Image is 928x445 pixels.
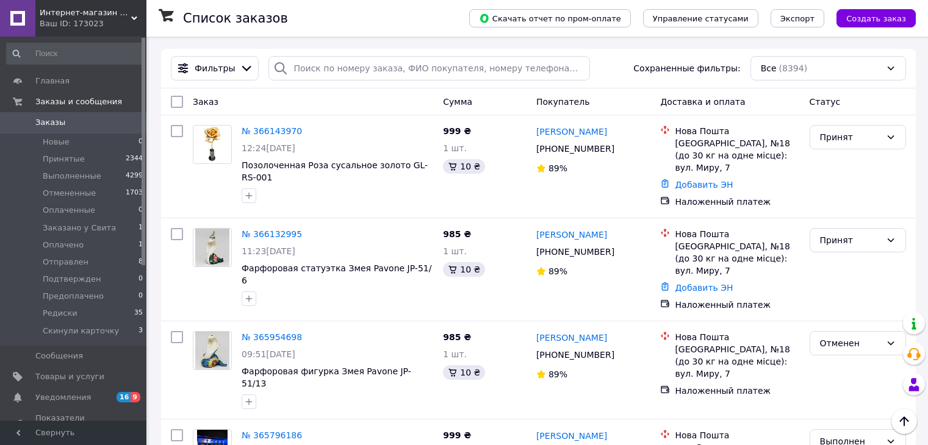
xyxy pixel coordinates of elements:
[675,196,799,208] div: Наложенный платеж
[536,332,607,344] a: [PERSON_NAME]
[6,43,144,65] input: Поиск
[675,331,799,343] div: Нова Пошта
[675,385,799,397] div: Наложенный платеж
[633,62,740,74] span: Сохраненные фильтры:
[643,9,758,27] button: Управление статусами
[138,274,143,285] span: 0
[195,229,229,266] img: Фото товару
[536,430,607,442] a: [PERSON_NAME]
[126,188,143,199] span: 1703
[134,308,143,319] span: 35
[43,257,88,268] span: Отправлен
[549,266,567,276] span: 89%
[35,392,91,403] span: Уведомления
[443,246,467,256] span: 1 шт.
[443,229,471,239] span: 985 ₴
[40,7,131,18] span: Интернет-магазин АКБ (подарки и сувениры, декор и посуда)
[536,97,590,107] span: Покупатель
[675,228,799,240] div: Нова Пошта
[660,97,745,107] span: Доставка и оплата
[846,14,906,23] span: Создать заказ
[675,283,733,293] a: Добавить ЭН
[675,240,799,277] div: [GEOGRAPHIC_DATA], №18 (до 30 кг на одне місце): вул. Миру, 7
[469,9,631,27] button: Скачать отчет по пром-оплате
[820,233,881,247] div: Принят
[242,246,295,256] span: 11:23[DATE]
[771,9,824,27] button: Экспорт
[193,331,232,370] a: Фото товару
[891,408,917,434] button: Наверх
[761,62,777,74] span: Все
[242,263,431,285] a: Фарфоровая статуэтка Змея Pavone JP-51/ 6
[138,137,143,148] span: 0
[43,291,104,302] span: Предоплачено
[536,350,614,360] span: [PHONE_NUMBER]
[443,430,471,440] span: 999 ₴
[193,228,232,267] a: Фото товару
[242,143,295,153] span: 12:24[DATE]
[675,125,799,137] div: Нова Пошта
[653,14,749,23] span: Управление статусами
[836,9,916,27] button: Создать заказ
[138,240,143,251] span: 1
[675,429,799,441] div: Нова Пошта
[675,180,733,190] a: Добавить ЭН
[443,159,485,174] div: 10 ₴
[536,144,614,154] span: [PHONE_NUMBER]
[117,392,131,402] span: 16
[195,62,235,74] span: Фильтры
[138,291,143,302] span: 0
[536,126,607,138] a: [PERSON_NAME]
[35,351,83,361] span: Сообщения
[443,262,485,277] div: 10 ₴
[193,125,232,164] a: Фото товару
[183,11,288,26] h1: Список заказов
[131,392,140,402] span: 9
[779,63,808,73] span: (8394)
[138,257,143,268] span: 8
[40,18,146,29] div: Ваш ID: 173023
[43,222,116,233] span: Заказано у Свита
[43,274,101,285] span: Подтвержден
[35,76,70,87] span: Главная
[197,126,228,163] img: Фото товару
[138,326,143,336] span: 3
[443,365,485,380] div: 10 ₴
[675,299,799,311] div: Наложенный платеж
[675,137,799,174] div: [GEOGRAPHIC_DATA], №18 (до 30 кг на одне місце): вул. Миру, 7
[195,332,229,369] img: Фото товару
[138,222,143,233] span: 1
[536,229,607,241] a: [PERSON_NAME]
[35,117,65,128] span: Заказы
[242,366,411,388] a: Фарфоровая фигурка Змея Pavone JP-51/13
[443,143,467,153] span: 1 шт.
[242,430,302,440] a: № 365796186
[193,97,218,107] span: Заказ
[43,137,70,148] span: Новые
[242,160,428,182] a: Позолоченная Роза сусальное золото GL-RS-001
[536,247,614,257] span: [PHONE_NUMBER]
[35,96,122,107] span: Заказы и сообщения
[242,126,302,136] a: № 366143970
[138,205,143,216] span: 0
[268,56,590,80] input: Поиск по номеру заказа, ФИО покупателя, номеру телефона, Email, номеру накладной
[820,130,881,144] div: Принят
[242,349,295,359] span: 09:51[DATE]
[126,171,143,182] span: 4299
[43,188,96,199] span: Отмененные
[549,163,567,173] span: 89%
[820,336,881,350] div: Отменен
[43,205,95,216] span: Оплаченные
[242,229,302,239] a: № 366132995
[35,413,113,435] span: Показатели работы компании
[43,171,101,182] span: Выполненные
[35,371,104,382] span: Товары и услуги
[675,343,799,380] div: [GEOGRAPHIC_DATA], №18 (до 30 кг на одне місце): вул. Миру, 7
[43,154,85,165] span: Принятые
[43,240,84,251] span: Оплачено
[810,97,841,107] span: Статус
[43,326,119,336] span: Скинули карточку
[126,154,143,165] span: 2344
